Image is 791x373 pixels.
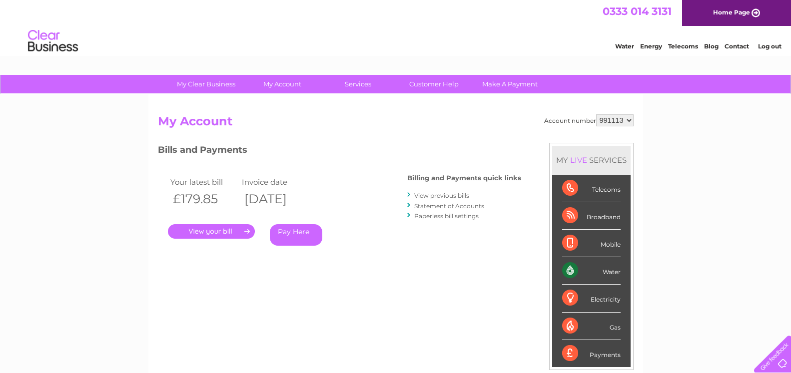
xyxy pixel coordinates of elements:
th: £179.85 [168,189,240,209]
div: Clear Business is a trading name of Verastar Limited (registered in [GEOGRAPHIC_DATA] No. 3667643... [160,5,632,48]
div: Water [562,257,621,285]
td: Invoice date [239,175,311,189]
h2: My Account [158,114,634,133]
a: Water [615,42,634,50]
a: 0333 014 3131 [603,5,672,17]
a: Log out [758,42,782,50]
h3: Bills and Payments [158,143,521,160]
th: [DATE] [239,189,311,209]
a: Telecoms [668,42,698,50]
a: Make A Payment [469,75,551,93]
a: Contact [725,42,749,50]
a: Blog [704,42,719,50]
a: Pay Here [270,224,322,246]
a: Services [317,75,399,93]
h4: Billing and Payments quick links [407,174,521,182]
a: Customer Help [393,75,475,93]
a: . [168,224,255,239]
div: Broadband [562,202,621,230]
div: LIVE [568,155,589,165]
div: Account number [544,114,634,126]
a: Paperless bill settings [414,212,479,220]
div: Gas [562,313,621,340]
td: Your latest bill [168,175,240,189]
div: Telecoms [562,175,621,202]
div: Electricity [562,285,621,312]
img: logo.png [27,26,78,56]
div: Mobile [562,230,621,257]
a: My Account [241,75,323,93]
a: My Clear Business [165,75,247,93]
div: MY SERVICES [552,146,631,174]
a: View previous bills [414,192,469,199]
div: Payments [562,340,621,367]
a: Statement of Accounts [414,202,484,210]
a: Energy [640,42,662,50]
